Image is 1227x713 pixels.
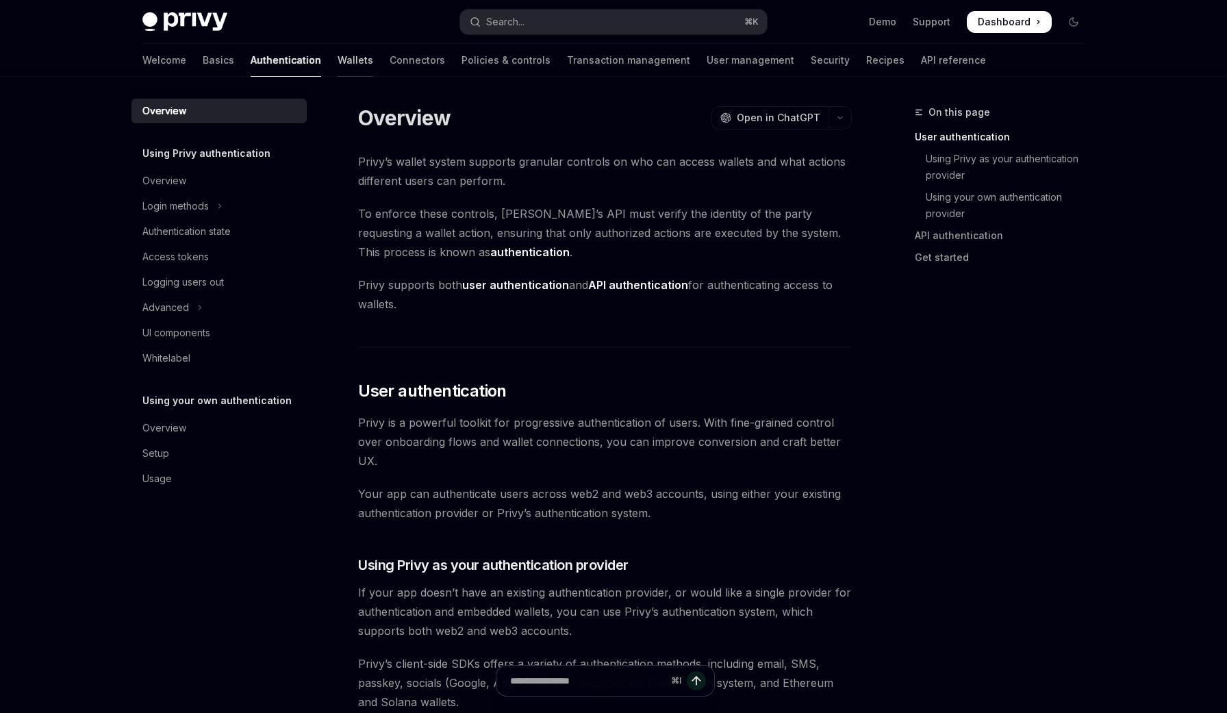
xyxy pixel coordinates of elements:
div: Login methods [142,198,209,214]
span: Privy is a powerful toolkit for progressive authentication of users. With fine-grained control ov... [358,413,852,471]
span: Dashboard [978,15,1030,29]
button: Toggle dark mode [1063,11,1085,33]
h5: Using your own authentication [142,392,292,409]
img: dark logo [142,12,227,32]
strong: API authentication [588,278,688,292]
a: Security [811,44,850,77]
a: User management [707,44,794,77]
button: Open in ChatGPT [711,106,828,129]
button: Send message [687,671,706,690]
strong: authentication [490,245,570,259]
a: Connectors [390,44,445,77]
div: Usage [142,471,172,487]
button: Toggle Advanced section [131,295,307,320]
a: Policies & controls [461,44,551,77]
div: Overview [142,173,186,189]
strong: user authentication [462,278,569,292]
a: Basics [203,44,234,77]
a: Using Privy as your authentication provider [915,148,1096,186]
div: Setup [142,445,169,462]
a: Whitelabel [131,346,307,371]
a: Logging users out [131,270,307,295]
a: Overview [131,416,307,440]
a: User authentication [915,126,1096,148]
a: Transaction management [567,44,690,77]
div: Logging users out [142,274,224,290]
a: API reference [921,44,986,77]
span: Privy supports both and for authenticating access to wallets. [358,275,852,314]
a: Authentication state [131,219,307,244]
a: Wallets [338,44,373,77]
a: Get started [915,247,1096,268]
div: Whitelabel [142,350,190,366]
a: Dashboard [967,11,1052,33]
span: If your app doesn’t have an existing authentication provider, or would like a single provider for... [358,583,852,640]
input: Ask a question... [510,666,666,696]
a: Authentication [251,44,321,77]
div: Overview [142,103,186,119]
a: Using your own authentication provider [915,186,1096,225]
div: Advanced [142,299,189,316]
a: Setup [131,441,307,466]
span: Privy’s wallet system supports granular controls on who can access wallets and what actions diffe... [358,152,852,190]
a: Overview [131,168,307,193]
span: To enforce these controls, [PERSON_NAME]’s API must verify the identity of the party requesting a... [358,204,852,262]
div: Authentication state [142,223,231,240]
a: Demo [869,15,896,29]
span: Your app can authenticate users across web2 and web3 accounts, using either your existing authent... [358,484,852,523]
span: Open in ChatGPT [737,111,820,125]
a: Support [913,15,950,29]
div: Overview [142,420,186,436]
a: Recipes [866,44,905,77]
a: Overview [131,99,307,123]
a: UI components [131,321,307,345]
a: Usage [131,466,307,491]
button: Toggle Login methods section [131,194,307,218]
span: Privy’s client-side SDKs offers a variety of authentication methods, including email, SMS, passke... [358,654,852,712]
a: API authentication [915,225,1096,247]
span: User authentication [358,380,507,402]
a: Access tokens [131,245,307,269]
div: Access tokens [142,249,209,265]
span: Using Privy as your authentication provider [358,555,629,575]
span: On this page [928,104,990,121]
button: Open search [460,10,767,34]
div: UI components [142,325,210,341]
h1: Overview [358,105,451,130]
span: ⌘ K [744,16,759,27]
h5: Using Privy authentication [142,145,270,162]
div: Search... [486,14,524,30]
a: Welcome [142,44,186,77]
